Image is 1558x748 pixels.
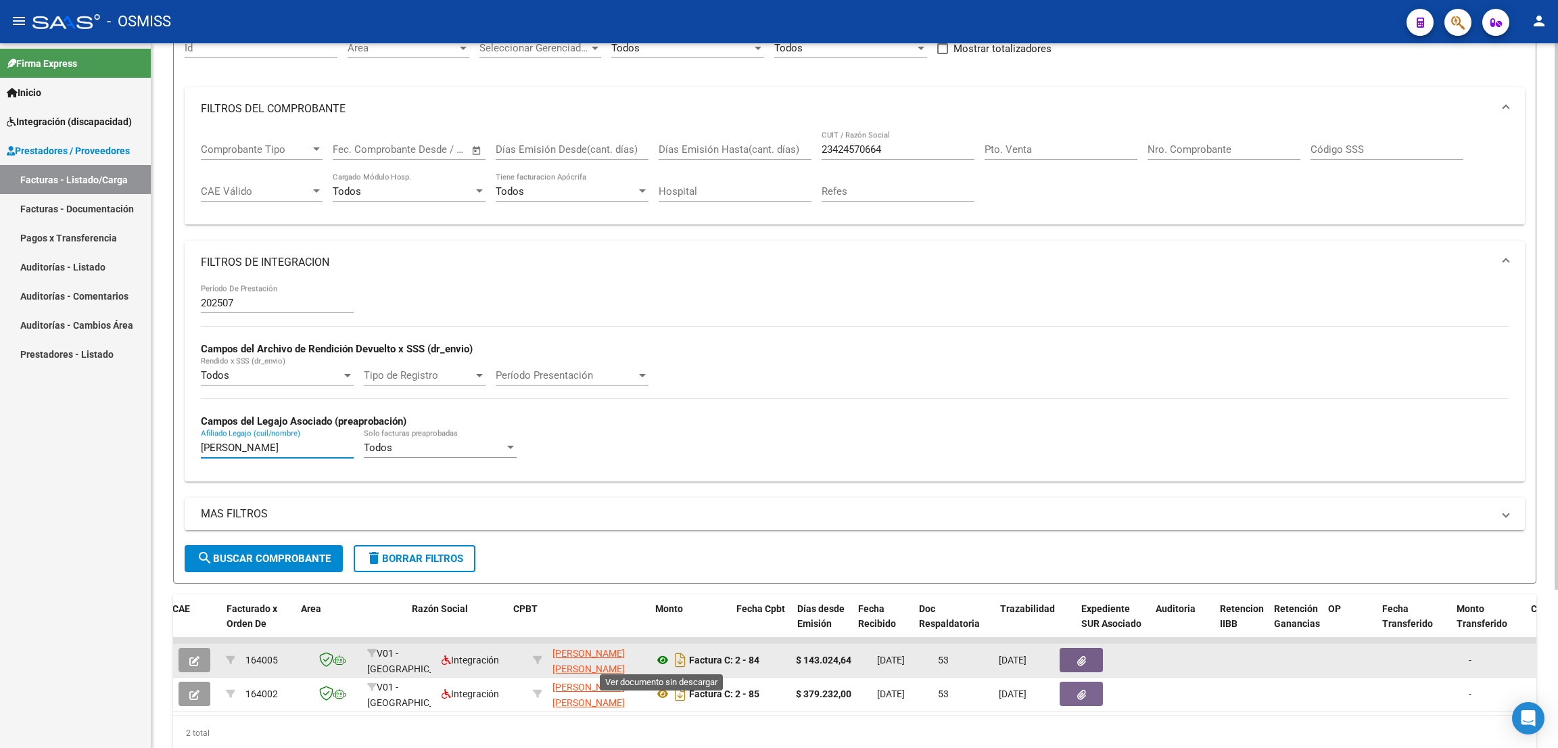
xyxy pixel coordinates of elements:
button: Borrar Filtros [354,545,475,572]
datatable-header-cell: Fecha Cpbt [731,594,792,654]
span: Razón Social [412,603,468,614]
mat-icon: delete [366,550,382,566]
div: 23424570664 [552,680,643,708]
span: - [1469,688,1471,699]
span: Período Presentación [496,369,636,381]
datatable-header-cell: Fecha Transferido [1377,594,1451,654]
datatable-header-cell: CPBT [508,594,650,654]
span: 164002 [245,688,278,699]
span: Prestadores / Proveedores [7,143,130,158]
span: Retención Ganancias [1274,603,1320,630]
datatable-header-cell: OP [1323,594,1377,654]
input: Fecha inicio [333,143,387,156]
span: Borrar Filtros [366,553,463,565]
span: Facturado x Orden De [227,603,277,630]
span: Tipo de Registro [364,369,473,381]
span: Area [301,603,321,614]
span: Todos [496,185,524,197]
span: [PERSON_NAME] [PERSON_NAME] [552,682,625,708]
span: CAE Válido [201,185,310,197]
span: [DATE] [999,655,1026,665]
span: Días desde Emisión [797,603,845,630]
span: Auditoria [1156,603,1196,614]
datatable-header-cell: Razón Social [406,594,508,654]
i: Descargar documento [671,649,689,671]
strong: $ 379.232,00 [796,688,851,699]
i: Descargar documento [671,683,689,705]
strong: Campos del Legajo Asociado (preaprobación) [201,415,406,427]
span: Monto [655,603,683,614]
mat-panel-title: FILTROS DEL COMPROBANTE [201,101,1492,116]
datatable-header-cell: Doc Respaldatoria [914,594,995,654]
datatable-header-cell: Facturado x Orden De [221,594,296,654]
span: Buscar Comprobante [197,553,331,565]
span: Fecha Recibido [858,603,896,630]
span: Trazabilidad [1000,603,1055,614]
span: [DATE] [999,688,1026,699]
mat-expansion-panel-header: MAS FILTROS [185,498,1525,530]
strong: Campos del Archivo de Rendición Devuelto x SSS (dr_envio) [201,343,473,355]
span: Todos [364,442,392,454]
div: 23424570664 [552,646,643,674]
span: CPBT [513,603,538,614]
datatable-header-cell: Monto Transferido [1451,594,1526,654]
span: Doc Respaldatoria [919,603,980,630]
span: Area [348,42,457,54]
span: [PERSON_NAME] [PERSON_NAME] [552,648,625,674]
mat-panel-title: FILTROS DE INTEGRACION [201,255,1492,270]
span: CAE [172,603,190,614]
datatable-header-cell: CAE [167,594,221,654]
span: [DATE] [877,688,905,699]
span: - OSMISS [107,7,171,37]
span: Fecha Cpbt [736,603,785,614]
datatable-header-cell: Fecha Recibido [853,594,914,654]
mat-icon: menu [11,13,27,29]
datatable-header-cell: Monto [650,594,731,654]
span: Inicio [7,85,41,100]
button: Open calendar [469,143,485,158]
span: 53 [938,655,949,665]
span: Integración [442,655,499,665]
span: Fecha Transferido [1382,603,1433,630]
span: Todos [333,185,361,197]
div: Open Intercom Messenger [1512,702,1544,734]
datatable-header-cell: Trazabilidad [995,594,1076,654]
span: 53 [938,688,949,699]
span: [DATE] [877,655,905,665]
span: Todos [611,42,640,54]
button: Buscar Comprobante [185,545,343,572]
datatable-header-cell: Area [296,594,387,654]
div: FILTROS DE INTEGRACION [185,284,1525,481]
span: OP [1328,603,1341,614]
datatable-header-cell: Retención Ganancias [1269,594,1323,654]
mat-icon: search [197,550,213,566]
div: FILTROS DEL COMPROBANTE [185,131,1525,225]
mat-panel-title: MAS FILTROS [201,507,1492,521]
span: Monto Transferido [1457,603,1507,630]
input: Fecha fin [400,143,465,156]
span: Todos [774,42,803,54]
mat-expansion-panel-header: FILTROS DEL COMPROBANTE [185,87,1525,131]
span: Mostrar totalizadores [953,41,1052,57]
strong: $ 143.024,64 [796,655,851,665]
span: - [1469,655,1471,665]
span: Integración [442,688,499,699]
strong: Factura C: 2 - 85 [689,688,759,699]
datatable-header-cell: Retencion IIBB [1214,594,1269,654]
span: Expediente SUR Asociado [1081,603,1141,630]
datatable-header-cell: Expediente SUR Asociado [1076,594,1150,654]
mat-icon: person [1531,13,1547,29]
span: Todos [201,369,229,381]
span: Integración (discapacidad) [7,114,132,129]
span: Comprobante Tipo [201,143,310,156]
span: 164005 [245,655,278,665]
strong: Factura C: 2 - 84 [689,655,759,665]
mat-expansion-panel-header: FILTROS DE INTEGRACION [185,241,1525,284]
datatable-header-cell: Auditoria [1150,594,1214,654]
datatable-header-cell: Días desde Emisión [792,594,853,654]
span: Firma Express [7,56,77,71]
span: Retencion IIBB [1220,603,1264,630]
span: Seleccionar Gerenciador [479,42,589,54]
